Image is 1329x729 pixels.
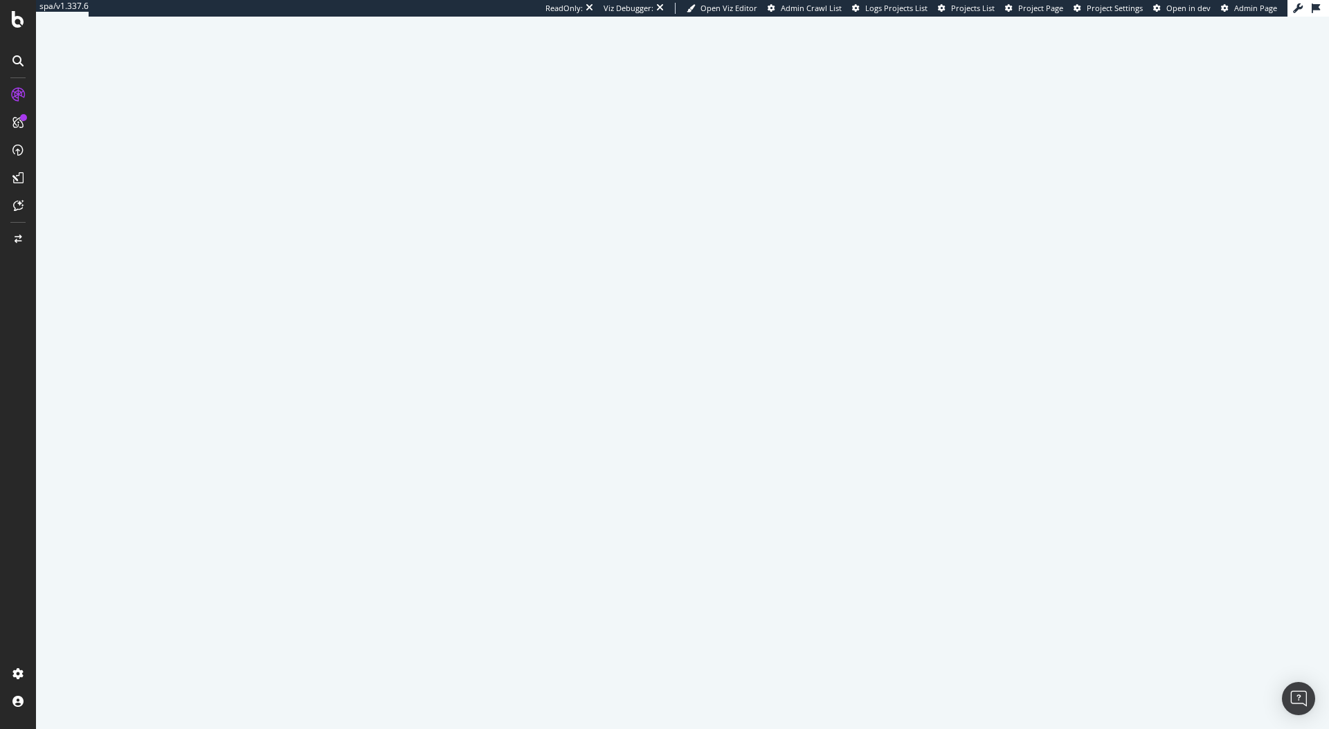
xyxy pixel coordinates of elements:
[1166,3,1211,13] span: Open in dev
[1234,3,1277,13] span: Admin Page
[951,3,995,13] span: Projects List
[1221,3,1277,14] a: Admin Page
[1282,682,1315,715] div: Open Intercom Messenger
[700,3,757,13] span: Open Viz Editor
[604,3,653,14] div: Viz Debugger:
[781,3,842,13] span: Admin Crawl List
[768,3,842,14] a: Admin Crawl List
[852,3,928,14] a: Logs Projects List
[1005,3,1063,14] a: Project Page
[1018,3,1063,13] span: Project Page
[1153,3,1211,14] a: Open in dev
[1074,3,1143,14] a: Project Settings
[865,3,928,13] span: Logs Projects List
[938,3,995,14] a: Projects List
[1087,3,1143,13] span: Project Settings
[545,3,583,14] div: ReadOnly:
[687,3,757,14] a: Open Viz Editor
